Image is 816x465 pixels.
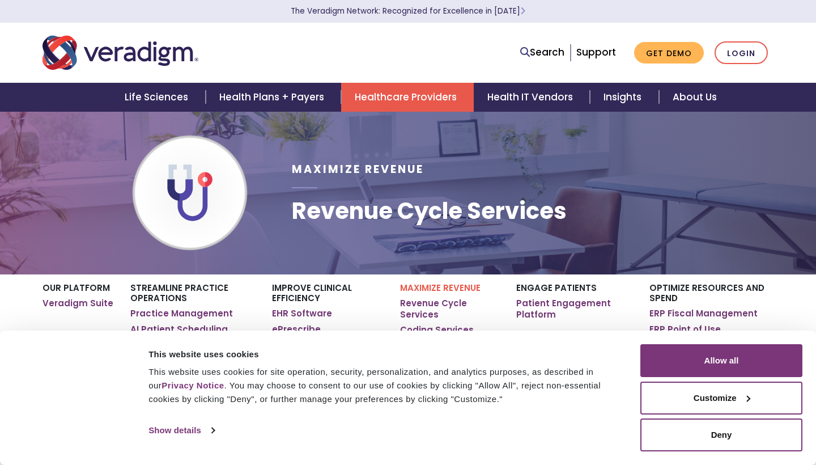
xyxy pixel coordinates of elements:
[148,348,627,361] div: This website uses cookies
[148,365,627,406] div: This website uses cookies for site operation, security, personalization, and analytics purposes, ...
[206,83,341,112] a: Health Plans + Payers
[516,298,632,320] a: Patient Engagement Platform
[715,41,768,65] a: Login
[520,45,564,60] a: Search
[130,308,233,319] a: Practice Management
[130,324,228,335] a: AI Patient Scheduling
[659,83,730,112] a: About Us
[148,422,214,439] a: Show details
[341,83,474,112] a: Healthcare Providers
[42,34,198,71] img: Veradigm logo
[474,83,590,112] a: Health IT Vendors
[291,6,525,16] a: The Veradigm Network: Recognized for Excellence in [DATE]Learn More
[640,418,802,451] button: Deny
[272,324,321,335] a: ePrescribe
[649,324,721,335] a: ERP Point of Use
[272,308,332,319] a: EHR Software
[649,308,758,319] a: ERP Fiscal Management
[640,382,802,415] button: Customize
[42,298,113,309] a: Veradigm Suite
[292,162,424,177] span: Maximize Revenue
[640,344,802,377] button: Allow all
[161,381,224,390] a: Privacy Notice
[576,45,616,59] a: Support
[400,298,499,320] a: Revenue Cycle Services
[111,83,205,112] a: Life Sciences
[400,324,474,336] a: Coding Services
[292,197,567,225] h1: Revenue Cycle Services
[634,42,704,64] a: Get Demo
[590,83,658,112] a: Insights
[520,6,525,16] span: Learn More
